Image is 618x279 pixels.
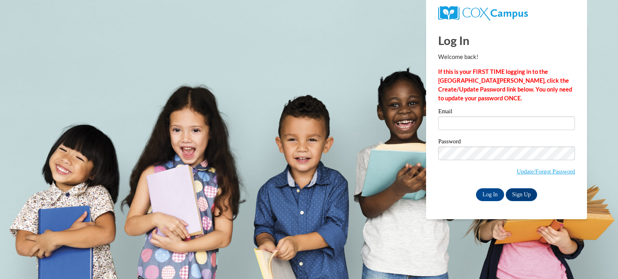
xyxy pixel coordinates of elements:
[438,9,528,16] a: COX Campus
[506,188,537,201] a: Sign Up
[476,188,504,201] input: Log In
[517,168,575,175] a: Update/Forgot Password
[438,32,575,49] h1: Log In
[438,108,575,116] label: Email
[438,53,575,61] p: Welcome back!
[438,6,528,20] img: COX Campus
[438,68,572,102] strong: If this is your FIRST TIME logging in to the [GEOGRAPHIC_DATA][PERSON_NAME], click the Create/Upd...
[438,138,575,147] label: Password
